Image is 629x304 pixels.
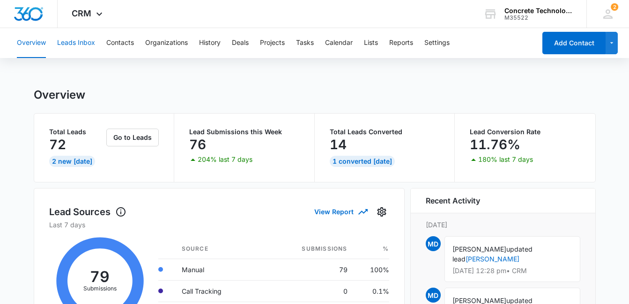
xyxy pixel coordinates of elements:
[389,28,413,58] button: Reports
[57,28,95,58] button: Leads Inbox
[49,137,66,152] p: 72
[470,137,520,152] p: 11.76%
[278,239,355,259] th: Submissions
[49,220,389,230] p: Last 7 days
[374,204,389,219] button: Settings
[174,259,278,280] td: Manual
[17,28,46,58] button: Overview
[426,220,580,230] p: [DATE]
[278,259,355,280] td: 79
[426,236,441,251] span: MD
[199,28,221,58] button: History
[355,259,389,280] td: 100%
[106,129,159,146] button: Go to Leads
[174,280,278,302] td: Call Tracking
[330,129,440,135] p: Total Leads Converted
[72,8,91,18] span: CRM
[424,28,450,58] button: Settings
[452,245,506,253] span: [PERSON_NAME]
[355,280,389,302] td: 0.1%
[232,28,249,58] button: Deals
[504,14,573,21] div: account id
[49,129,105,135] p: Total Leads
[198,156,252,163] p: 204% last 7 days
[611,3,618,11] div: notifications count
[34,88,85,102] h1: Overview
[189,129,299,135] p: Lead Submissions this Week
[466,255,519,263] a: [PERSON_NAME]
[145,28,188,58] button: Organizations
[452,268,572,274] p: [DATE] 12:28 pm • CRM
[542,32,606,54] button: Add Contact
[426,195,480,206] h6: Recent Activity
[504,7,573,14] div: account name
[330,137,347,152] p: 14
[106,133,159,141] a: Go to Leads
[260,28,285,58] button: Projects
[49,156,95,167] div: 2 New [DATE]
[106,28,134,58] button: Contacts
[174,239,278,259] th: Source
[278,280,355,302] td: 0
[189,137,206,152] p: 76
[49,205,126,219] h1: Lead Sources
[325,28,353,58] button: Calendar
[478,156,533,163] p: 180% last 7 days
[364,28,378,58] button: Lists
[296,28,314,58] button: Tasks
[470,129,580,135] p: Lead Conversion Rate
[330,156,395,167] div: 1 Converted [DATE]
[355,239,389,259] th: %
[611,3,618,11] span: 2
[426,288,441,303] span: MD
[314,203,367,220] button: View Report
